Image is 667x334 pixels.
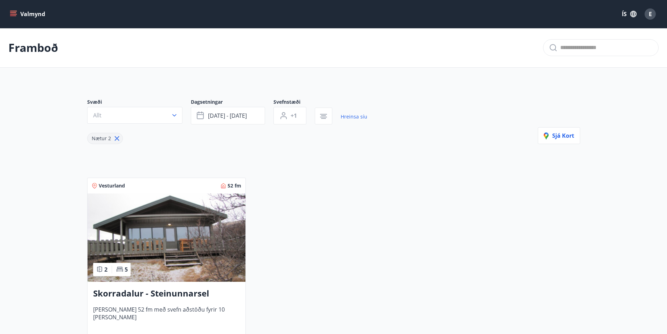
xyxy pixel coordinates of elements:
[8,40,58,55] p: Framboð
[93,111,102,119] span: Allt
[191,107,265,124] button: [DATE] - [DATE]
[125,266,128,273] span: 5
[291,112,297,120] span: +1
[87,98,191,107] span: Svæði
[88,193,245,282] img: Paella dish
[92,135,111,142] span: Nætur 2
[273,98,315,107] span: Svefnstæði
[99,182,125,189] span: Vesturland
[8,8,48,20] button: menu
[618,8,640,20] button: ÍS
[208,112,247,120] span: [DATE] - [DATE]
[228,182,241,189] span: 52 fm
[341,109,367,124] a: Hreinsa síu
[642,6,659,22] button: E
[273,107,306,124] button: +1
[87,133,123,144] div: Nætur 2
[544,132,574,139] span: Sjá kort
[87,107,182,124] button: Allt
[93,306,240,329] span: [PERSON_NAME] 52 fm með svefn aðstöðu fyrir 10 [PERSON_NAME]
[93,287,240,300] h3: Skorradalur - Steinunnarsel
[104,266,107,273] span: 2
[538,127,580,144] button: Sjá kort
[649,10,652,18] span: E
[191,98,273,107] span: Dagsetningar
